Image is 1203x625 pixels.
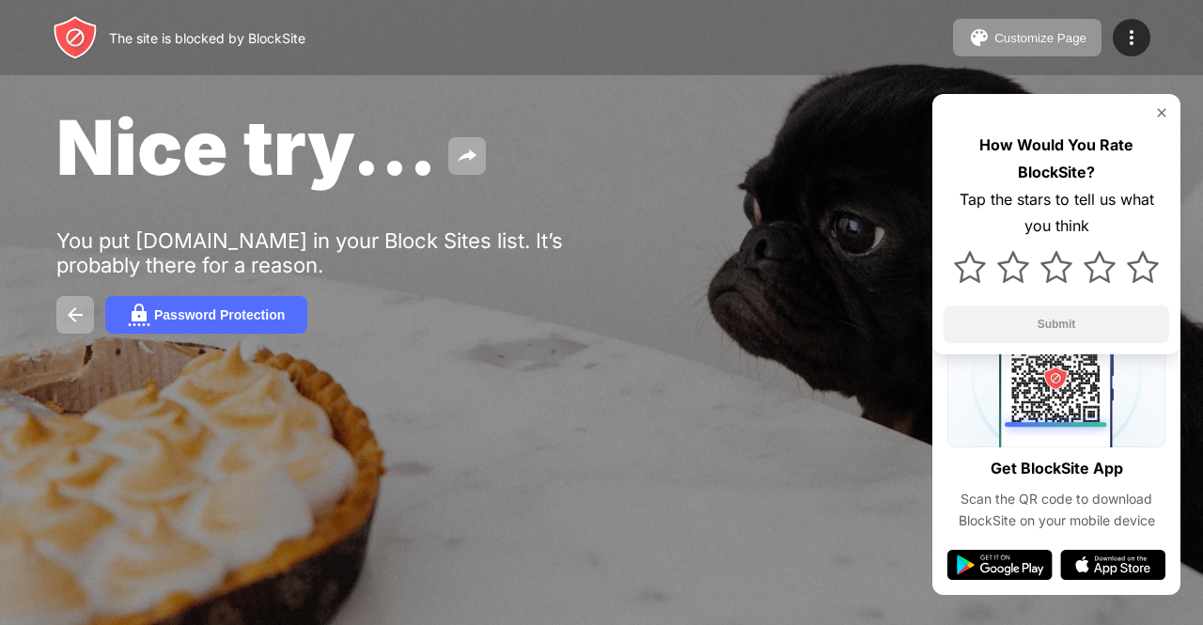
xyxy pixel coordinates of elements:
[947,489,1165,531] div: Scan the QR code to download BlockSite on your mobile device
[1040,251,1072,283] img: star.svg
[154,307,285,322] div: Password Protection
[947,550,1053,580] img: google-play.svg
[953,19,1101,56] button: Customize Page
[456,145,478,167] img: share.svg
[53,15,98,60] img: header-logo.svg
[1084,251,1116,283] img: star.svg
[1120,26,1143,49] img: menu-icon.svg
[968,26,991,49] img: pallet.svg
[1154,105,1169,120] img: rate-us-close.svg
[954,251,986,283] img: star.svg
[944,132,1169,186] div: How Would You Rate BlockSite?
[109,30,305,46] div: The site is blocked by BlockSite
[105,296,307,334] button: Password Protection
[1127,251,1159,283] img: star.svg
[64,304,86,326] img: back.svg
[994,31,1086,45] div: Customize Page
[128,304,150,326] img: password.svg
[944,305,1169,343] button: Submit
[1060,550,1165,580] img: app-store.svg
[56,228,637,277] div: You put [DOMAIN_NAME] in your Block Sites list. It’s probably there for a reason.
[944,186,1169,241] div: Tap the stars to tell us what you think
[56,102,437,193] span: Nice try...
[997,251,1029,283] img: star.svg
[991,455,1123,482] div: Get BlockSite App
